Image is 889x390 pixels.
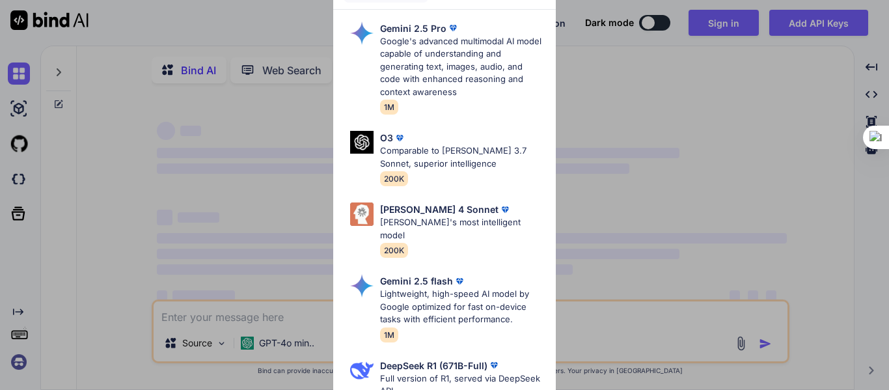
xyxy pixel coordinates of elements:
img: premium [446,21,459,35]
p: Google's advanced multimodal AI model capable of understanding and generating text, images, audio... [380,35,545,99]
p: Lightweight, high-speed AI model by Google optimized for fast on-device tasks with efficient perf... [380,288,545,326]
p: Gemini 2.5 Pro [380,21,446,35]
span: 1M [380,100,398,115]
p: DeepSeek R1 (671B-Full) [380,359,487,372]
img: Pick Models [350,359,374,382]
img: Pick Models [350,202,374,226]
p: Comparable to [PERSON_NAME] 3.7 Sonnet, superior intelligence [380,145,545,170]
p: Gemini 2.5 flash [380,274,453,288]
img: Pick Models [350,21,374,45]
span: 200K [380,243,408,258]
p: O3 [380,131,393,145]
p: [PERSON_NAME]'s most intelligent model [380,216,545,242]
img: premium [499,203,512,216]
img: Pick Models [350,274,374,298]
img: premium [453,275,466,288]
img: Pick Models [350,131,374,154]
img: premium [393,132,406,145]
p: [PERSON_NAME] 4 Sonnet [380,202,499,216]
img: premium [487,359,500,372]
span: 200K [380,171,408,186]
span: 1M [380,327,398,342]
